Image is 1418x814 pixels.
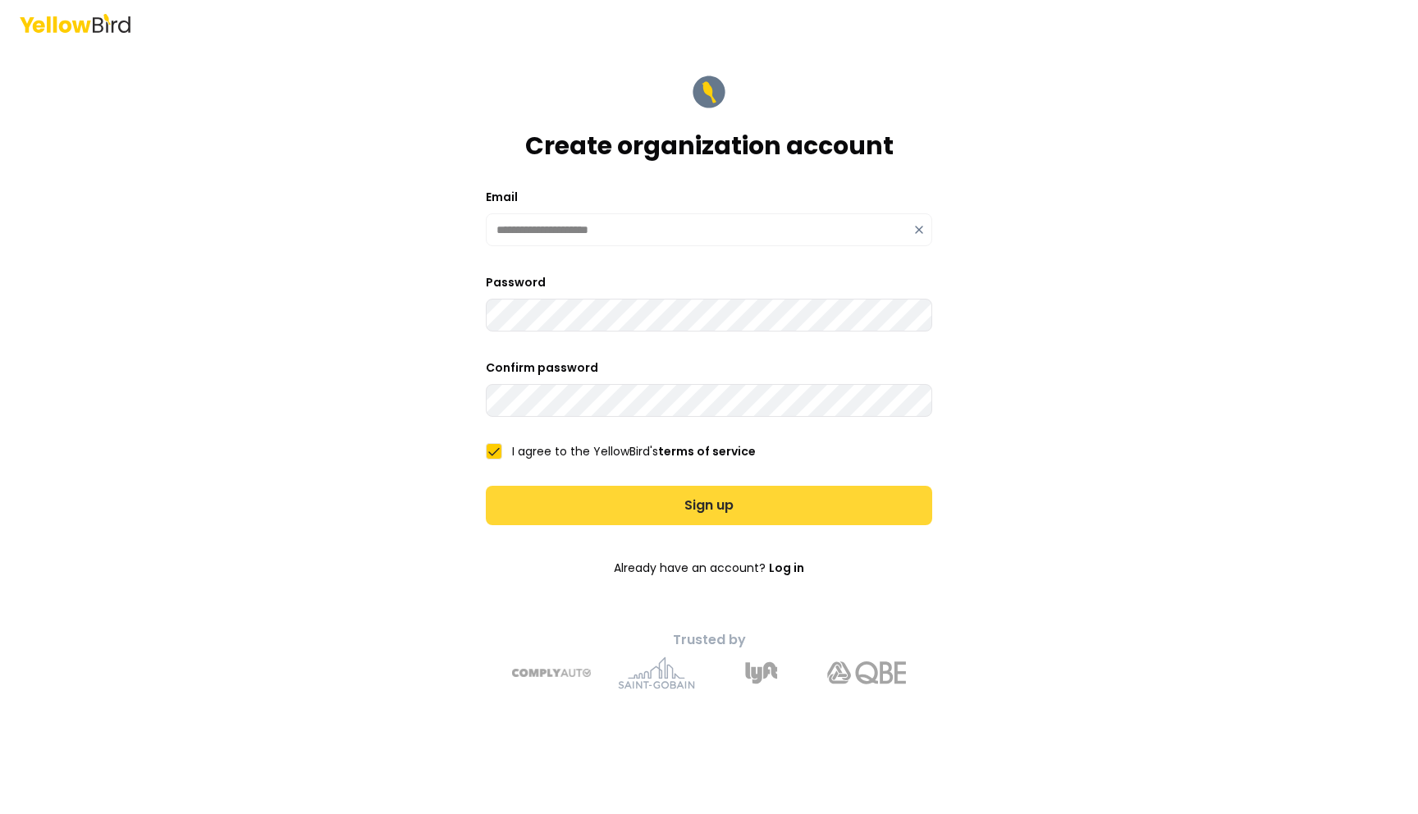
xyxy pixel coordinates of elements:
h1: Create organization account [525,131,894,161]
label: I agree to the YellowBird's [512,446,756,457]
a: Log in [769,551,804,584]
a: terms of service [658,443,756,460]
label: Confirm password [486,359,598,376]
label: Email [486,189,518,205]
label: Password [486,274,546,290]
p: Already have an account? [486,551,932,584]
button: Sign up [486,486,932,525]
p: Trusted by [486,630,932,650]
